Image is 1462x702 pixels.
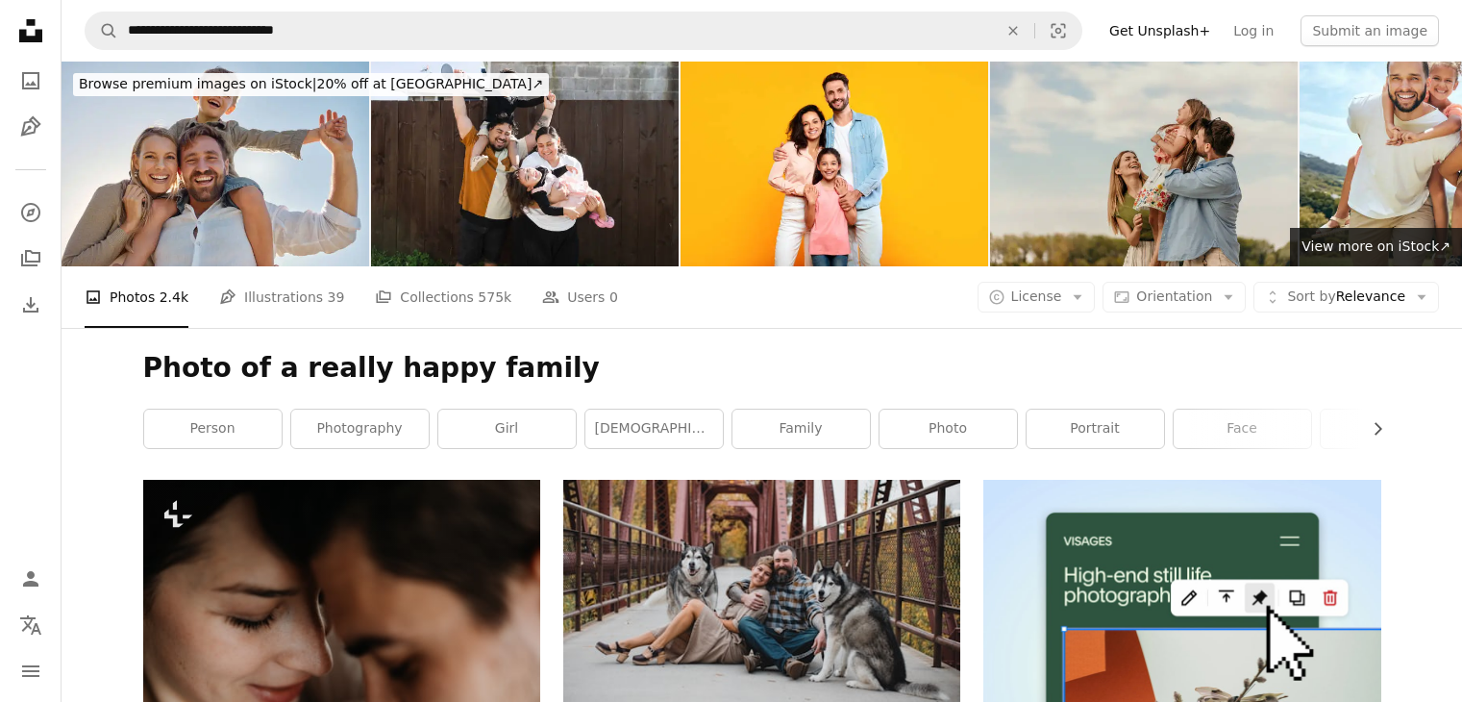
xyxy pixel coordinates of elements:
[1321,410,1458,448] a: human
[1287,288,1335,304] span: Sort by
[375,266,511,328] a: Collections 575k
[880,410,1017,448] a: photo
[12,652,50,690] button: Menu
[542,266,618,328] a: Users 0
[143,351,1381,386] h1: Photo of a really happy family
[1174,410,1311,448] a: face
[79,76,543,91] span: 20% off at [GEOGRAPHIC_DATA] ↗
[1098,15,1222,46] a: Get Unsplash+
[12,606,50,644] button: Language
[732,410,870,448] a: family
[990,62,1298,266] img: Seeing your daughter happy is a remarkable feeling
[12,239,50,278] a: Collections
[12,560,50,598] a: Log in / Sign up
[1222,15,1285,46] a: Log in
[681,62,988,266] img: Happy european family of three hugging and smiling to camera, posing together over yellow studio ...
[1011,288,1062,304] span: License
[1136,288,1212,304] span: Orientation
[86,13,118,49] button: Search Unsplash
[1290,228,1462,266] a: View more on iStock↗
[1253,282,1439,313] button: Sort byRelevance
[1103,282,1246,313] button: Orientation
[1301,15,1439,46] button: Submit an image
[62,62,369,266] img: Family, mother and father with child, for holiday, vacation and being happy together outdoor. Por...
[371,62,679,266] img: Family bonding moments.
[992,13,1034,49] button: Clear
[328,287,345,308] span: 39
[978,282,1096,313] button: License
[85,12,1082,50] form: Find visuals sitewide
[563,603,960,620] a: a couple of men sitting on the ground with a dog
[12,62,50,100] a: Photos
[219,266,344,328] a: Illustrations 39
[1287,288,1405,307] span: Relevance
[585,410,723,448] a: [DEMOGRAPHIC_DATA]
[1360,410,1381,448] button: scroll list to the right
[609,287,618,308] span: 0
[12,286,50,324] a: Download History
[12,193,50,232] a: Explore
[291,410,429,448] a: photography
[1027,410,1164,448] a: portrait
[79,76,316,91] span: Browse premium images on iStock |
[144,410,282,448] a: person
[12,108,50,146] a: Illustrations
[478,287,511,308] span: 575k
[62,62,560,108] a: Browse premium images on iStock|20% off at [GEOGRAPHIC_DATA]↗
[1301,238,1450,254] span: View more on iStock ↗
[438,410,576,448] a: girl
[1035,13,1081,49] button: Visual search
